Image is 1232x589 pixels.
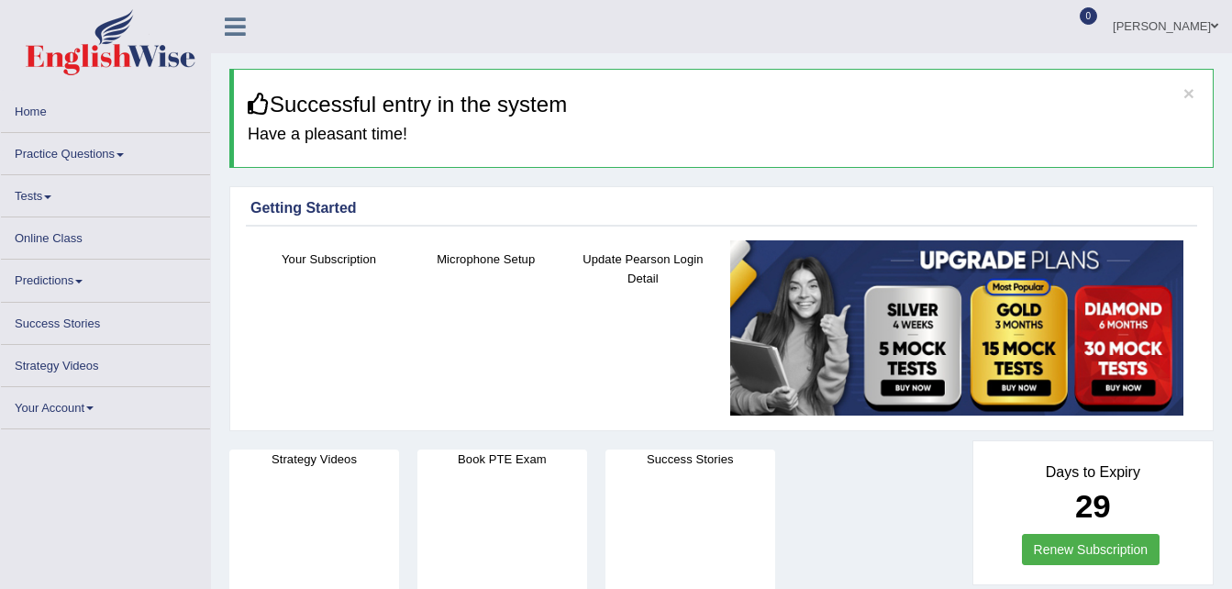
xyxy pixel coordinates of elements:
[1,175,210,211] a: Tests
[229,450,399,469] h4: Strategy Videos
[1,260,210,295] a: Predictions
[417,450,587,469] h4: Book PTE Exam
[1080,7,1098,25] span: 0
[416,250,555,269] h4: Microphone Setup
[1,217,210,253] a: Online Class
[573,250,712,288] h4: Update Pearson Login Detail
[993,464,1193,481] h4: Days to Expiry
[248,93,1199,117] h3: Successful entry in the system
[1,303,210,339] a: Success Stories
[1,387,210,423] a: Your Account
[248,126,1199,144] h4: Have a pleasant time!
[1022,534,1160,565] a: Renew Subscription
[1,345,210,381] a: Strategy Videos
[605,450,775,469] h4: Success Stories
[730,240,1183,416] img: small5.jpg
[250,197,1193,219] div: Getting Started
[260,250,398,269] h4: Your Subscription
[1,133,210,169] a: Practice Questions
[1,91,210,127] a: Home
[1075,488,1111,524] b: 29
[1183,83,1194,103] button: ×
